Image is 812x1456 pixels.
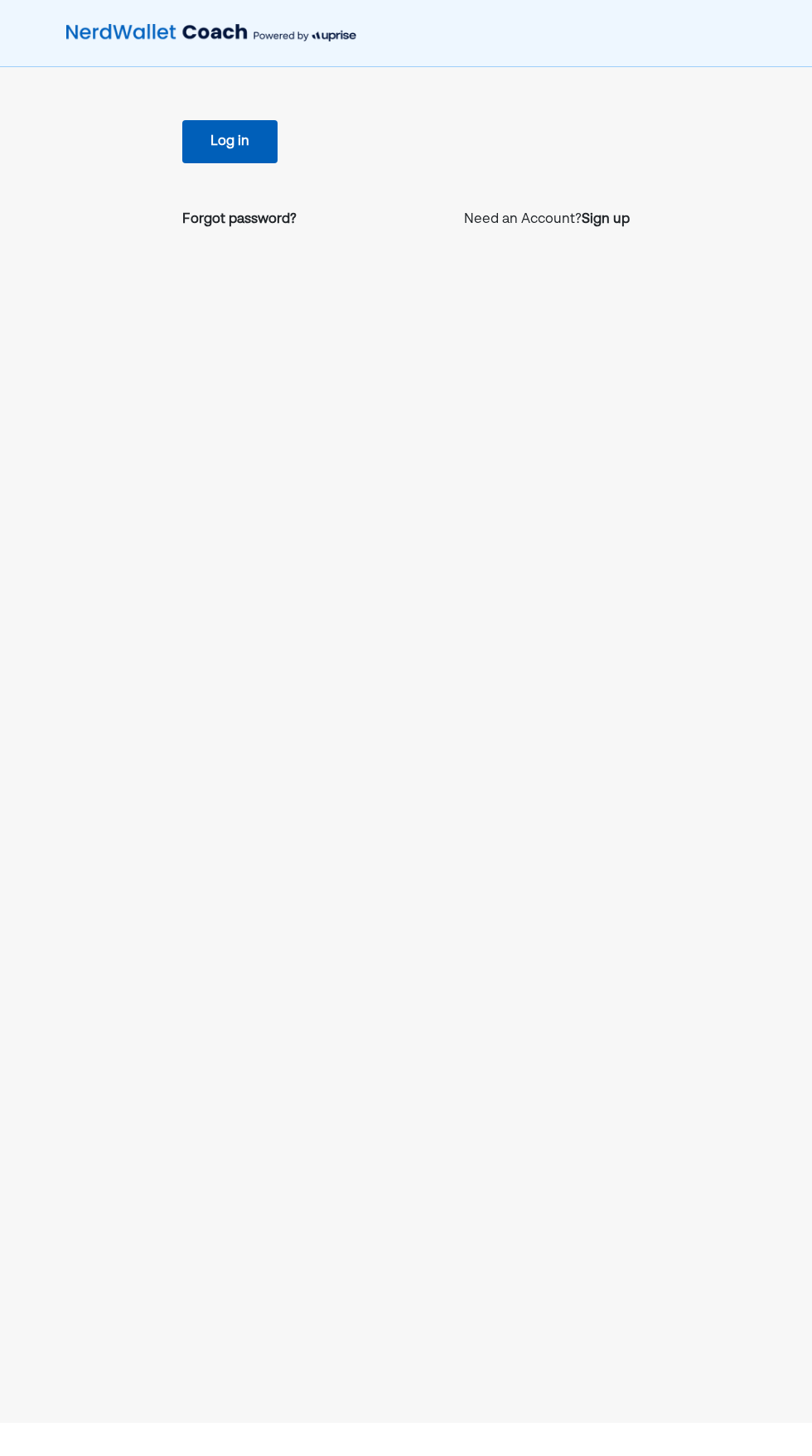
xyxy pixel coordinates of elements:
[582,210,630,230] a: Sign up
[182,120,278,163] button: Log in
[182,210,297,230] a: Forgot password?
[464,210,630,230] p: Need an Account?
